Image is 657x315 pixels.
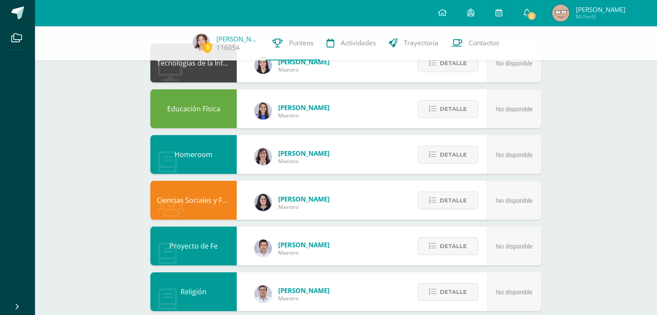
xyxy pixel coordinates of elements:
a: 116054 [216,43,240,52]
span: Maestro [278,295,330,302]
span: Detalle [440,284,467,300]
span: [PERSON_NAME] [576,5,625,14]
a: Contactos [445,26,505,60]
span: Maestro [278,66,330,73]
div: Tecnologías de la Información y Comunicación: Computación [150,44,237,82]
a: Trayectoria [382,26,445,60]
button: Detalle [418,146,478,164]
button: Detalle [418,100,478,118]
span: No disponible [496,197,533,204]
span: [PERSON_NAME] [278,240,330,249]
span: [PERSON_NAME] [278,149,330,157]
span: [PERSON_NAME] [278,195,330,203]
div: Educación Física [150,89,237,128]
span: No disponible [496,106,533,113]
span: Punteos [289,38,314,47]
img: 0eea5a6ff783132be5fd5ba128356f6f.png [254,102,272,120]
span: Trayectoria [404,38,438,47]
img: f8826d9bc60d21a984ffaad4b5f97655.png [193,34,210,51]
span: Actividades [341,38,376,47]
button: Detalle [418,283,478,301]
span: 5 [203,42,212,53]
span: Maestro [278,249,330,256]
span: [PERSON_NAME] [278,286,330,295]
span: Maestro [278,157,330,165]
span: Contactos [469,38,499,47]
span: No disponible [496,60,533,67]
span: Detalle [440,238,467,254]
img: f270ddb0ea09d79bf84e45c6680ec463.png [254,194,272,211]
span: Detalle [440,101,467,117]
span: Detalle [440,147,467,163]
a: Actividades [320,26,382,60]
span: Maestro [278,112,330,119]
span: [PERSON_NAME] [278,57,330,66]
button: Detalle [418,54,478,72]
a: [PERSON_NAME] [216,35,260,43]
img: 15aaa72b904403ebb7ec886ca542c491.png [254,285,272,302]
div: Homeroom [150,135,237,174]
span: No disponible [496,289,533,296]
img: a2f95568c6cbeebfa5626709a5edd4e5.png [552,4,569,22]
img: 11d0a4ab3c631824f792e502224ffe6b.png [254,148,272,165]
img: dbcf09110664cdb6f63fe058abfafc14.png [254,57,272,74]
span: Detalle [440,55,467,71]
img: 4582bc727a9698f22778fe954f29208c.png [254,239,272,257]
div: Proyecto de Fe [150,227,237,265]
span: 2 [527,11,536,21]
div: Ciencias Sociales y Formación Ciudadana [150,181,237,220]
button: Detalle [418,237,478,255]
span: Detalle [440,192,467,208]
span: No disponible [496,151,533,158]
span: No disponible [496,243,533,250]
span: Maestro [278,203,330,211]
div: Religión [150,272,237,311]
span: [PERSON_NAME] [278,103,330,112]
a: Punteos [266,26,320,60]
button: Detalle [418,192,478,209]
span: Mi Perfil [576,13,625,20]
